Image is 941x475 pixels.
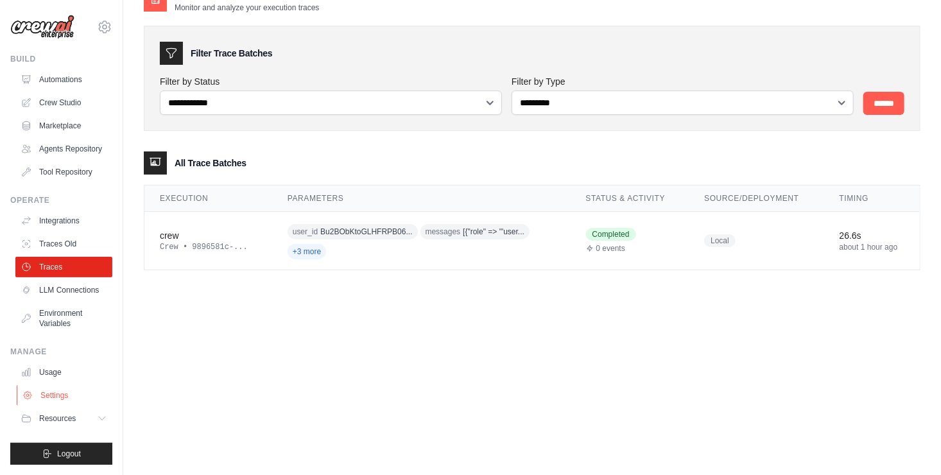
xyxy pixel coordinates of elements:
[15,211,112,231] a: Integrations
[586,228,636,241] span: Completed
[175,157,246,169] h3: All Trace Batches
[144,211,920,270] tr: View details for crew execution
[596,243,625,254] span: 0 events
[512,75,853,88] label: Filter by Type
[288,244,326,259] span: +3 more
[175,3,319,13] p: Monitor and analyze your execution traces
[840,242,904,252] div: about 1 hour ago
[57,449,81,459] span: Logout
[320,227,412,237] span: Bu2BObKtoGLHFRPB06...
[15,162,112,182] a: Tool Repository
[10,443,112,465] button: Logout
[15,234,112,254] a: Traces Old
[704,234,736,247] span: Local
[10,15,74,39] img: Logo
[15,92,112,113] a: Crew Studio
[840,229,904,242] div: 26.6s
[272,186,571,212] th: Parameters
[39,413,76,424] span: Resources
[10,54,112,64] div: Build
[824,186,920,212] th: Timing
[160,75,501,88] label: Filter by Status
[17,385,114,406] a: Settings
[15,280,112,300] a: LLM Connections
[144,186,272,212] th: Execution
[288,222,534,259] div: user_id: Bu2BObKtoGLHFRPB06XdWoVvMZthYYEJE5f3Ka9a8dw, messages: [{"role" => "'user'", "content" =...
[10,347,112,357] div: Manage
[426,227,461,237] span: messages
[293,227,318,237] span: user_id
[463,227,524,237] span: [{"role" => "'user...
[160,229,257,242] div: crew
[10,195,112,205] div: Operate
[571,186,689,212] th: Status & Activity
[160,242,257,252] div: Crew • 9896581c-...
[15,362,112,383] a: Usage
[15,139,112,159] a: Agents Repository
[15,116,112,136] a: Marketplace
[15,303,112,334] a: Environment Variables
[15,257,112,277] a: Traces
[15,408,112,429] button: Resources
[689,186,824,212] th: Source/Deployment
[15,69,112,90] a: Automations
[191,47,272,60] h3: Filter Trace Batches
